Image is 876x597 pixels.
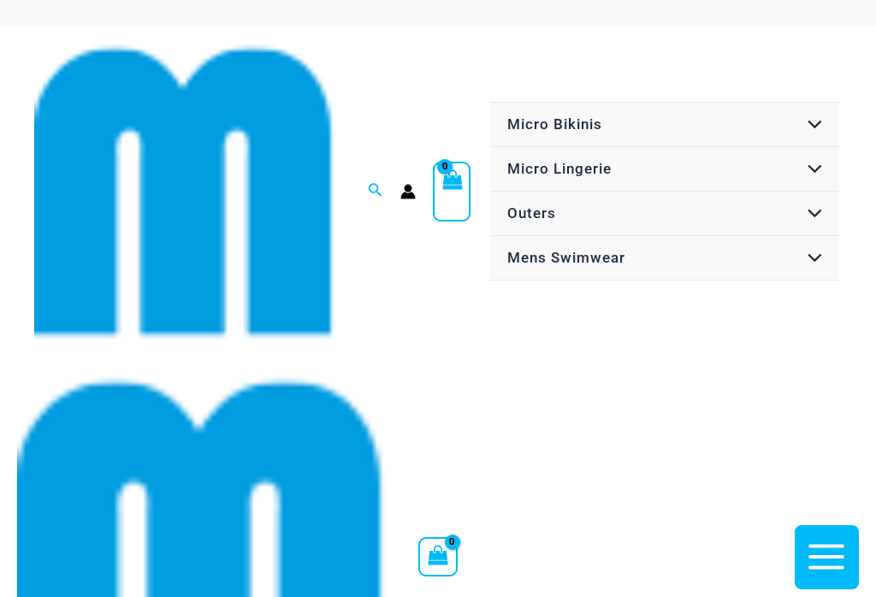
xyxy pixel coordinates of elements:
span: Outers [507,204,556,222]
nav: Site Navigation [488,99,842,283]
a: View Shopping Cart, empty [433,162,471,222]
a: Micro BikinisMenu ToggleMenu Toggle [490,103,839,147]
a: Search icon link [368,180,383,202]
span: Mens Swimwear [507,249,625,266]
a: View Shopping Cart, empty [418,537,458,576]
img: cropped mm emblem [34,41,335,342]
span: Micro Lingerie [507,160,612,177]
a: OutersMenu ToggleMenu Toggle [490,192,839,236]
a: Micro LingerieMenu ToggleMenu Toggle [490,147,839,192]
span: Micro Bikinis [507,115,602,133]
a: Account icon link [400,184,416,199]
a: Mens SwimwearMenu ToggleMenu Toggle [490,236,839,281]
